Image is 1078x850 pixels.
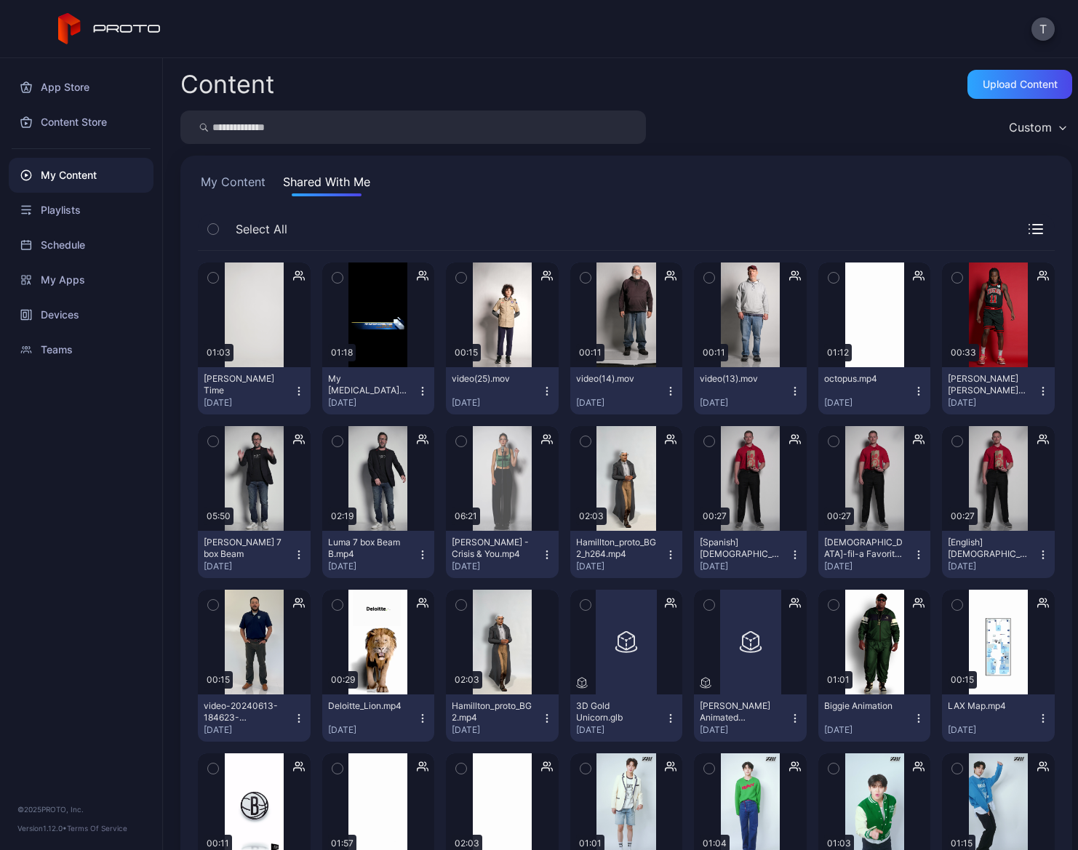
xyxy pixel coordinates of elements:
a: Playlists [9,193,153,228]
div: [DATE] [452,561,541,572]
button: T [1031,17,1055,41]
div: [DATE] [824,397,914,409]
div: Hamillton_proto_BG2.mp4 [452,700,532,723]
div: David Luma 7 box Beam [204,537,284,560]
div: [DATE] [824,561,914,572]
div: Hamillton_proto_BG2_h264.mp4 [576,537,656,560]
div: Upload Content [983,79,1058,90]
button: [PERSON_NAME] - Crisis & You.mp4[DATE] [446,531,559,578]
div: video-20240613-184623-3d5c1b5a.mov [204,700,284,723]
div: [DATE] [948,561,1037,572]
div: [DATE] [328,397,418,409]
button: My [MEDICAL_DATA] Conncection.mp4[DATE] [322,367,435,414]
div: [DATE] [948,397,1037,409]
div: Biggie Animation [824,700,904,712]
button: Hamillton_proto_BG2_h264.mp4[DATE] [570,531,683,578]
a: My Apps [9,262,153,297]
div: [DATE] [700,561,789,572]
div: octopus.mp4 [824,373,904,385]
button: My Content [198,173,268,196]
button: video(14).mov[DATE] [570,367,683,414]
a: My Content [9,158,153,193]
div: Content [180,72,274,97]
div: [DATE] [576,724,666,736]
div: Isabel Dumaa - Crisis & You.mp4 [452,537,532,560]
div: [DATE] [576,397,666,409]
div: Trish Animated Dancer.glb [700,700,780,723]
div: [DATE] [576,561,666,572]
button: LAX Map.mp4[DATE] [942,694,1055,742]
button: [PERSON_NAME] Time[DATE] [198,367,311,414]
div: [DATE] [328,561,418,572]
a: Devices [9,297,153,332]
a: App Store [9,70,153,105]
button: [DEMOGRAPHIC_DATA]-fil-a Favorites [Japanese][DATE] [818,531,931,578]
div: LAX Map.mp4 [948,700,1028,712]
button: Shared With Me [280,173,373,196]
div: CB Ayo Dosunmu 1.mp4 [948,373,1028,396]
button: video-20240613-184623-3d5c1b5a.mov[DATE] [198,694,311,742]
button: 3D Gold Unicorn.glb[DATE] [570,694,683,742]
button: video(13).mov[DATE] [694,367,807,414]
div: video(25).mov [452,373,532,385]
button: Luma 7 box Beam B.mp4[DATE] [322,531,435,578]
button: [English] [DEMOGRAPHIC_DATA]-fil-a Favorites[DATE] [942,531,1055,578]
button: [PERSON_NAME] 7 box Beam[DATE] [198,531,311,578]
a: Content Store [9,105,153,140]
div: [DATE] [204,724,293,736]
button: video(25).mov[DATE] [446,367,559,414]
div: [DATE] [204,561,293,572]
div: Chick-fil-a Favorites [Japanese] [824,537,904,560]
div: [DATE] [700,397,789,409]
div: [DATE] [452,724,541,736]
button: Hamillton_proto_BG2.mp4[DATE] [446,694,559,742]
div: [DATE] [700,724,789,736]
div: © 2025 PROTO, Inc. [17,803,145,815]
div: Custom [1009,120,1052,135]
div: [DATE] [204,397,293,409]
button: Upload Content [967,70,1072,99]
div: [Spanish] Chick-fil-a Favorites [700,537,780,560]
span: Version 1.12.0 • [17,824,67,833]
div: video(13).mov [700,373,780,385]
div: [DATE] [452,397,541,409]
div: Luma 7 box Beam B.mp4 [328,537,408,560]
div: [DATE] [948,724,1037,736]
button: Biggie Animation[DATE] [818,694,931,742]
button: Deloitte_Lion.mp4[DATE] [322,694,435,742]
button: octopus.mp4[DATE] [818,367,931,414]
div: video(14).mov [576,373,656,385]
button: Custom [1002,111,1072,144]
div: Chris Gardner Time [204,373,284,396]
span: Select All [236,220,287,238]
button: [PERSON_NAME] [PERSON_NAME] 1.mp4[DATE] [942,367,1055,414]
button: [Spanish] [DEMOGRAPHIC_DATA]-fil-a Favorites[DATE] [694,531,807,578]
div: Deloitte_Lion.mp4 [328,700,408,712]
div: 3D Gold Unicorn.glb [576,700,656,723]
div: [DATE] [824,724,914,736]
div: [DATE] [328,724,418,736]
button: [PERSON_NAME] Animated Dancer.glb[DATE] [694,694,807,742]
div: My Autism Conncection.mp4 [328,373,408,396]
a: Terms Of Service [67,824,127,833]
a: Teams [9,332,153,367]
div: [English] Chick-fil-a Favorites [948,537,1028,560]
a: Schedule [9,228,153,262]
